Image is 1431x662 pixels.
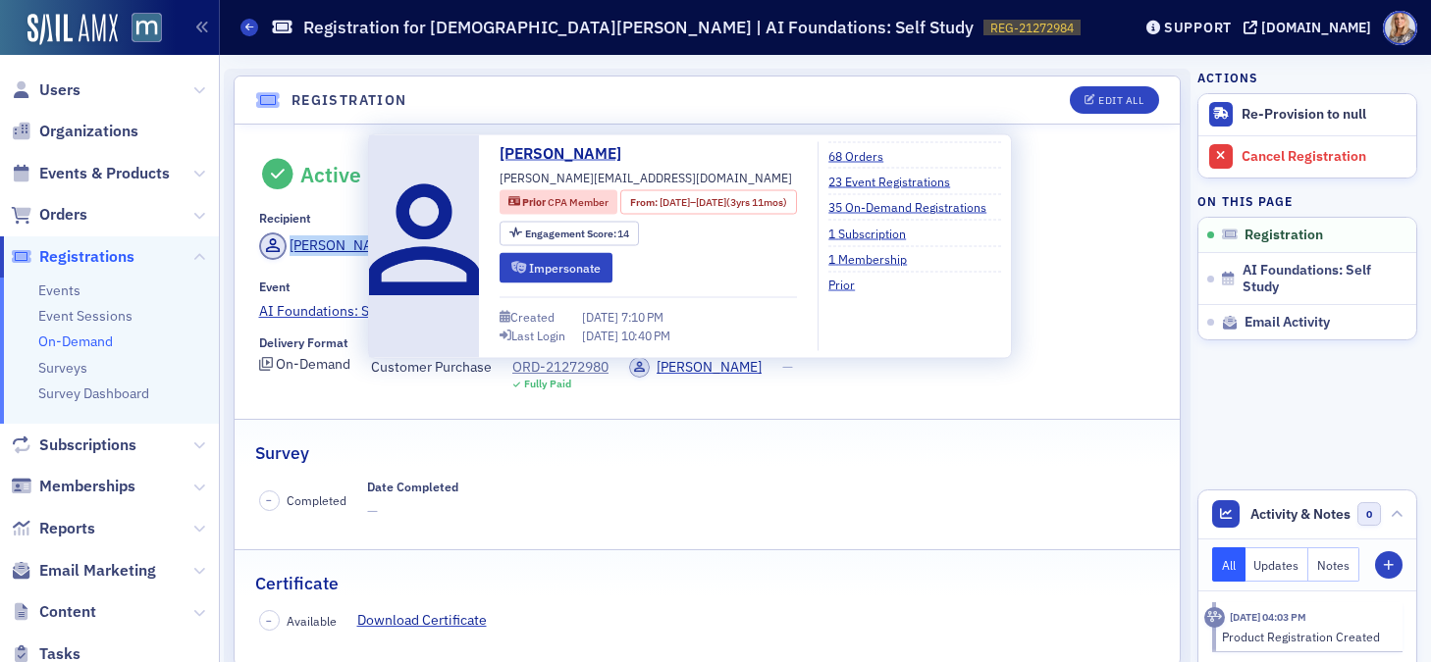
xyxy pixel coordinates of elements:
[582,327,621,342] span: [DATE]
[39,204,87,226] span: Orders
[1357,502,1382,527] span: 0
[510,312,555,323] div: Created
[367,480,458,494] div: Date Completed
[657,357,762,378] div: [PERSON_NAME]
[266,614,272,628] span: –
[38,384,149,402] a: Survey Dashboard
[548,195,609,209] span: CPA Member
[1204,607,1225,628] div: Activity
[287,491,346,509] span: Completed
[1222,628,1390,645] div: Product Registration Created
[621,327,670,342] span: 10:40 PM
[629,357,762,378] a: [PERSON_NAME]
[1243,262,1391,296] span: AI Foundations: Self Study
[620,190,796,215] div: From: 2018-06-01 00:00:00
[259,280,291,294] div: Event
[11,246,134,268] a: Registrations
[508,194,609,210] a: Prior CPA Member
[1242,148,1406,166] div: Cancel Registration
[828,250,922,268] a: 1 Membership
[1197,69,1258,86] h4: Actions
[630,194,660,210] span: From :
[11,601,96,623] a: Content
[1261,19,1371,36] div: [DOMAIN_NAME]
[500,190,617,215] div: Prior: Prior: CPA Member
[500,142,636,166] a: [PERSON_NAME]
[39,434,136,456] span: Subscriptions
[39,560,156,582] span: Email Marketing
[522,195,548,209] span: Prior
[367,501,458,522] span: —
[11,121,138,142] a: Organizations
[11,204,87,226] a: Orders
[39,121,138,142] span: Organizations
[621,309,663,325] span: 7:10 PM
[255,440,309,466] h2: Survey
[511,330,565,340] div: Last Login
[828,198,1001,216] a: 35 On-Demand Registrations
[39,246,134,268] span: Registrations
[1308,547,1359,582] button: Notes
[118,13,162,46] a: View Homepage
[39,163,170,184] span: Events & Products
[38,359,87,377] a: Surveys
[500,252,612,282] button: Impersonate
[11,163,170,184] a: Events & Products
[660,194,787,210] div: – (3yrs 11mos)
[990,20,1074,36] span: REG-21272984
[828,146,898,164] a: 68 Orders
[500,169,792,186] span: [PERSON_NAME][EMAIL_ADDRESS][DOMAIN_NAME]
[660,194,690,208] span: [DATE]
[828,172,965,189] a: 23 Event Registrations
[132,13,162,43] img: SailAMX
[696,194,726,208] span: [DATE]
[259,335,348,350] div: Delivery Format
[291,90,407,111] h4: Registration
[1245,314,1330,331] span: Email Activity
[1244,21,1378,34] button: [DOMAIN_NAME]
[300,162,361,187] div: Active
[11,79,80,101] a: Users
[11,518,95,539] a: Reports
[1230,610,1306,624] time: 8/15/2025 04:03 PM
[11,560,156,582] a: Email Marketing
[582,309,621,325] span: [DATE]
[290,235,395,256] div: [PERSON_NAME]
[39,518,95,539] span: Reports
[11,434,136,456] a: Subscriptions
[1098,95,1143,106] div: Edit All
[276,359,350,370] div: On-Demand
[1070,86,1158,114] button: Edit All
[357,610,502,631] a: Download Certificate
[38,307,132,325] a: Event Sessions
[1245,547,1309,582] button: Updates
[259,232,396,260] a: [PERSON_NAME]
[1198,94,1416,135] button: Re-Provision to null
[259,301,1156,322] a: AI Foundations: Self Study
[266,493,272,507] span: –
[1198,135,1416,178] a: Cancel Registration
[38,332,113,350] a: On-Demand
[828,276,870,293] a: Prior
[39,79,80,101] span: Users
[255,571,339,596] h2: Certificate
[1245,227,1323,244] span: Registration
[525,226,618,239] span: Engagement Score :
[1250,504,1351,525] span: Activity & Notes
[38,281,80,299] a: Events
[303,16,974,39] h1: Registration for [DEMOGRAPHIC_DATA][PERSON_NAME] | AI Foundations: Self Study
[39,601,96,623] span: Content
[1383,11,1417,45] span: Profile
[27,14,118,45] img: SailAMX
[1164,19,1232,36] div: Support
[500,221,639,245] div: Engagement Score: 14
[1242,106,1406,124] div: Re-Provision to null
[371,357,492,378] span: Customer Purchase
[512,357,609,378] a: ORD-21272980
[1212,547,1245,582] button: All
[828,224,921,241] a: 1 Subscription
[1197,192,1417,210] h4: On this page
[259,211,311,226] div: Recipient
[524,378,571,390] div: Fully Paid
